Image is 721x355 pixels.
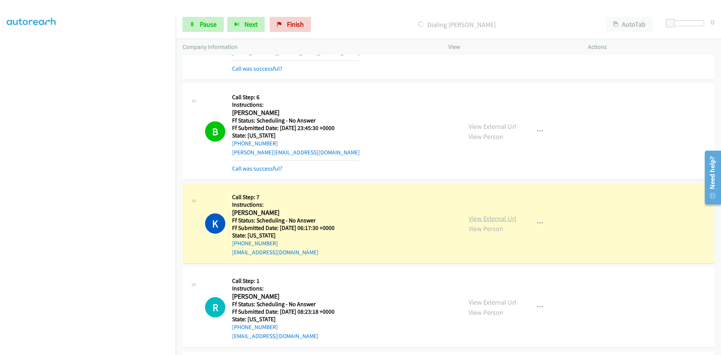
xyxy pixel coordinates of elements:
p: Dialing [PERSON_NAME] [321,20,593,30]
iframe: Resource Center [699,148,721,207]
a: Call was successful? [232,65,282,72]
span: Pause [200,20,217,29]
h2: [PERSON_NAME] [232,109,344,117]
a: View Person [469,132,503,141]
h1: R [205,297,225,317]
a: Pause [183,17,224,32]
a: View External Url [469,122,516,131]
h5: Call Step: 6 [232,94,360,101]
h5: Ff Status: Scheduling - No Answer [232,117,360,124]
h5: State: [US_STATE] [232,232,344,239]
p: View [448,42,575,51]
h5: Instructions: [232,201,344,208]
a: [PERSON_NAME][EMAIL_ADDRESS][DOMAIN_NAME] [232,149,360,156]
div: 0 [711,17,714,27]
h5: Ff Submitted Date: [DATE] 23:45:30 +0000 [232,124,360,132]
a: View External Url [469,298,516,307]
a: View External Url [469,214,516,223]
h2: [PERSON_NAME] [232,292,335,301]
h2: [PERSON_NAME] [232,208,344,217]
a: [EMAIL_ADDRESS][DOMAIN_NAME] [232,249,318,256]
h5: Call Step: 1 [232,277,335,285]
h5: Ff Status: Scheduling - No Answer [232,217,344,224]
span: Finish [287,20,304,29]
h5: Instructions: [232,285,335,292]
h5: Ff Submitted Date: [DATE] 08:23:18 +0000 [232,308,335,316]
a: View Person [469,224,503,233]
a: [PHONE_NUMBER] [232,240,278,247]
h5: State: [US_STATE] [232,132,360,139]
div: Delay between calls (in seconds) [670,20,704,26]
p: Company Information [183,42,435,51]
div: The call is yet to be attempted [205,297,225,317]
span: Next [244,20,258,29]
a: [PHONE_NUMBER] [232,140,278,147]
button: Next [227,17,265,32]
a: [PHONE_NUMBER] [232,323,278,331]
h1: B [205,121,225,142]
h5: Call Step: 7 [232,193,344,201]
h5: State: [US_STATE] [232,316,335,323]
h5: Instructions: [232,101,360,109]
a: [EMAIL_ADDRESS][DOMAIN_NAME] [232,332,318,340]
button: AutoTab [606,17,653,32]
h1: K [205,213,225,234]
a: View Person [469,308,503,317]
h5: Ff Status: Scheduling - No Answer [232,301,335,308]
p: Actions [588,42,714,51]
h5: Ff Submitted Date: [DATE] 06:17:30 +0000 [232,224,344,232]
a: Call was successful? [232,165,282,172]
a: Finish [270,17,311,32]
